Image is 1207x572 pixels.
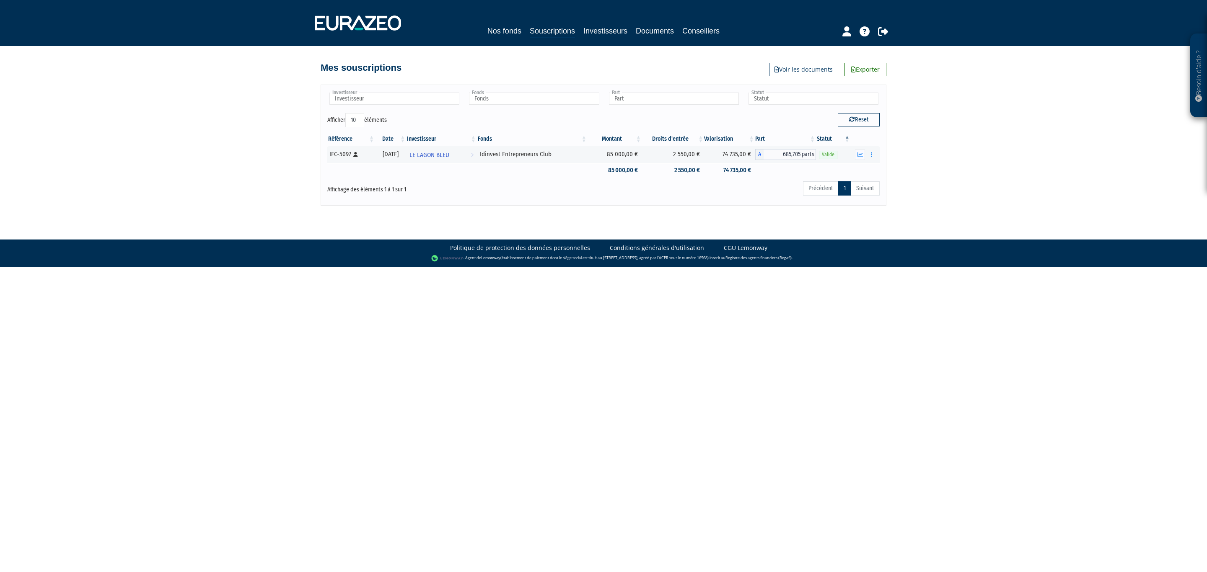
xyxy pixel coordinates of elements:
i: [Français] Personne physique [353,152,358,157]
i: Voir l'investisseur [471,147,474,163]
span: 685,705 parts [764,149,816,160]
a: LE LAGON BLEU [406,146,477,163]
a: Voir les documents [769,63,838,76]
h4: Mes souscriptions [321,63,401,73]
th: Part: activer pour trier la colonne par ordre croissant [755,132,816,146]
div: - Agent de (établissement de paiement dont le siège social est situé au [STREET_ADDRESS], agréé p... [8,254,1199,263]
select: Afficheréléments [345,113,364,127]
a: Conseillers [682,25,720,37]
td: 74 735,00 € [704,146,755,163]
label: Afficher éléments [327,113,387,127]
td: 85 000,00 € [588,146,642,163]
div: Idinvest Entrepreneurs Club [480,150,585,159]
th: Date: activer pour trier la colonne par ordre croissant [375,132,406,146]
a: Politique de protection des données personnelles [450,244,590,252]
a: Nos fonds [487,25,521,37]
td: 2 550,00 € [642,163,704,178]
th: Référence : activer pour trier la colonne par ordre croissant [327,132,375,146]
td: 85 000,00 € [588,163,642,178]
a: Conditions générales d'utilisation [610,244,704,252]
a: Investisseurs [583,25,627,37]
img: 1732889491-logotype_eurazeo_blanc_rvb.png [315,15,401,31]
th: Droits d'entrée: activer pour trier la colonne par ordre croissant [642,132,704,146]
th: Statut : activer pour trier la colonne par ordre d&eacute;croissant [816,132,851,146]
span: Valide [819,151,837,159]
div: IEC-5097 [329,150,372,159]
div: Affichage des éléments 1 à 1 sur 1 [327,180,550,194]
span: A [755,149,764,160]
img: logo-lemonway.png [431,254,464,263]
a: Registre des agents financiers (Regafi) [725,255,792,260]
a: Exporter [844,63,886,76]
p: Besoin d'aide ? [1194,38,1204,113]
a: Souscriptions [530,25,575,38]
a: Lemonway [481,255,500,260]
div: A - Idinvest Entrepreneurs Club [755,149,816,160]
td: 2 550,00 € [642,146,704,163]
th: Investisseur: activer pour trier la colonne par ordre croissant [406,132,477,146]
a: CGU Lemonway [724,244,767,252]
a: 1 [838,181,851,196]
div: [DATE] [378,150,403,159]
button: Reset [838,113,880,126]
span: LE LAGON BLEU [409,147,449,163]
td: 74 735,00 € [704,163,755,178]
th: Fonds: activer pour trier la colonne par ordre croissant [477,132,588,146]
th: Montant: activer pour trier la colonne par ordre croissant [588,132,642,146]
a: Documents [636,25,674,37]
th: Valorisation: activer pour trier la colonne par ordre croissant [704,132,755,146]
